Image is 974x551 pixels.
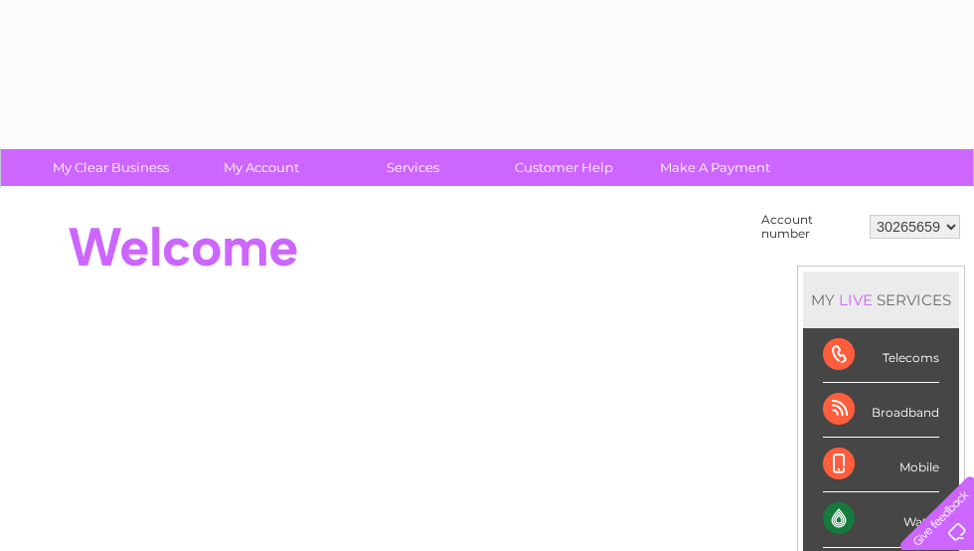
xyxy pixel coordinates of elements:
a: Customer Help [482,149,646,186]
td: Account number [756,208,865,246]
div: Broadband [823,383,939,438]
div: MY SERVICES [803,272,959,328]
a: Services [331,149,495,186]
a: My Clear Business [29,149,193,186]
div: Water [823,492,939,547]
a: Make A Payment [633,149,797,186]
div: Mobile [823,438,939,492]
div: Telecoms [823,328,939,383]
div: LIVE [835,290,877,309]
a: My Account [180,149,344,186]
